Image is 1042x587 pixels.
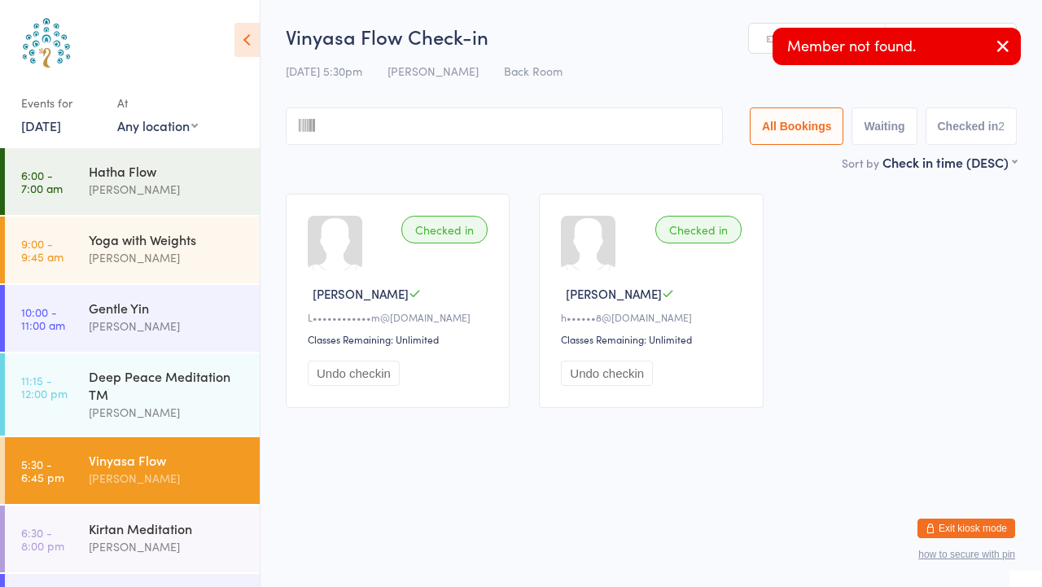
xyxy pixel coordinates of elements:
a: [DATE] [21,116,61,134]
div: Member not found. [773,28,1021,65]
div: 2 [998,120,1005,133]
h2: Vinyasa Flow Check-in [286,23,1017,50]
div: Hatha Flow [89,162,246,180]
time: 6:00 - 7:00 am [21,169,63,195]
a: 11:15 -12:00 pmDeep Peace Meditation TM[PERSON_NAME] [5,353,260,436]
div: Classes Remaining: Unlimited [308,332,493,346]
time: 10:00 - 11:00 am [21,305,65,331]
div: L••••••••••••m@[DOMAIN_NAME] [308,310,493,324]
div: [PERSON_NAME] [89,180,246,199]
time: 6:30 - 8:00 pm [21,526,64,552]
div: h••••••8@[DOMAIN_NAME] [561,310,746,324]
div: Classes Remaining: Unlimited [561,332,746,346]
div: [PERSON_NAME] [89,248,246,267]
div: [PERSON_NAME] [89,403,246,422]
div: Any location [117,116,198,134]
time: 5:30 - 6:45 pm [21,458,64,484]
button: Exit kiosk mode [917,519,1015,538]
span: [PERSON_NAME] [313,285,409,302]
div: At [117,90,198,116]
input: Search [286,107,723,145]
img: Australian School of Meditation & Yoga [16,12,77,73]
label: Sort by [842,155,879,171]
a: 10:00 -11:00 amGentle Yin[PERSON_NAME] [5,285,260,352]
span: [PERSON_NAME] [566,285,662,302]
div: Kirtan Meditation [89,519,246,537]
button: Undo checkin [308,361,400,386]
time: 11:15 - 12:00 pm [21,374,68,400]
span: [DATE] 5:30pm [286,63,362,79]
div: Check in time (DESC) [882,153,1017,171]
button: All Bookings [750,107,844,145]
div: Checked in [655,216,742,243]
a: 5:30 -6:45 pmVinyasa Flow[PERSON_NAME] [5,437,260,504]
span: [PERSON_NAME] [387,63,479,79]
div: Vinyasa Flow [89,451,246,469]
div: [PERSON_NAME] [89,317,246,335]
button: Waiting [852,107,917,145]
a: 9:00 -9:45 amYoga with Weights[PERSON_NAME] [5,217,260,283]
button: how to secure with pin [918,549,1015,560]
button: Checked in2 [926,107,1018,145]
button: Undo checkin [561,361,653,386]
a: 6:00 -7:00 amHatha Flow[PERSON_NAME] [5,148,260,215]
div: Events for [21,90,101,116]
span: Back Room [504,63,563,79]
div: Deep Peace Meditation TM [89,367,246,403]
div: Yoga with Weights [89,230,246,248]
time: 9:00 - 9:45 am [21,237,63,263]
div: [PERSON_NAME] [89,469,246,488]
div: Checked in [401,216,488,243]
a: 6:30 -8:00 pmKirtan Meditation[PERSON_NAME] [5,506,260,572]
div: Gentle Yin [89,299,246,317]
div: [PERSON_NAME] [89,537,246,556]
